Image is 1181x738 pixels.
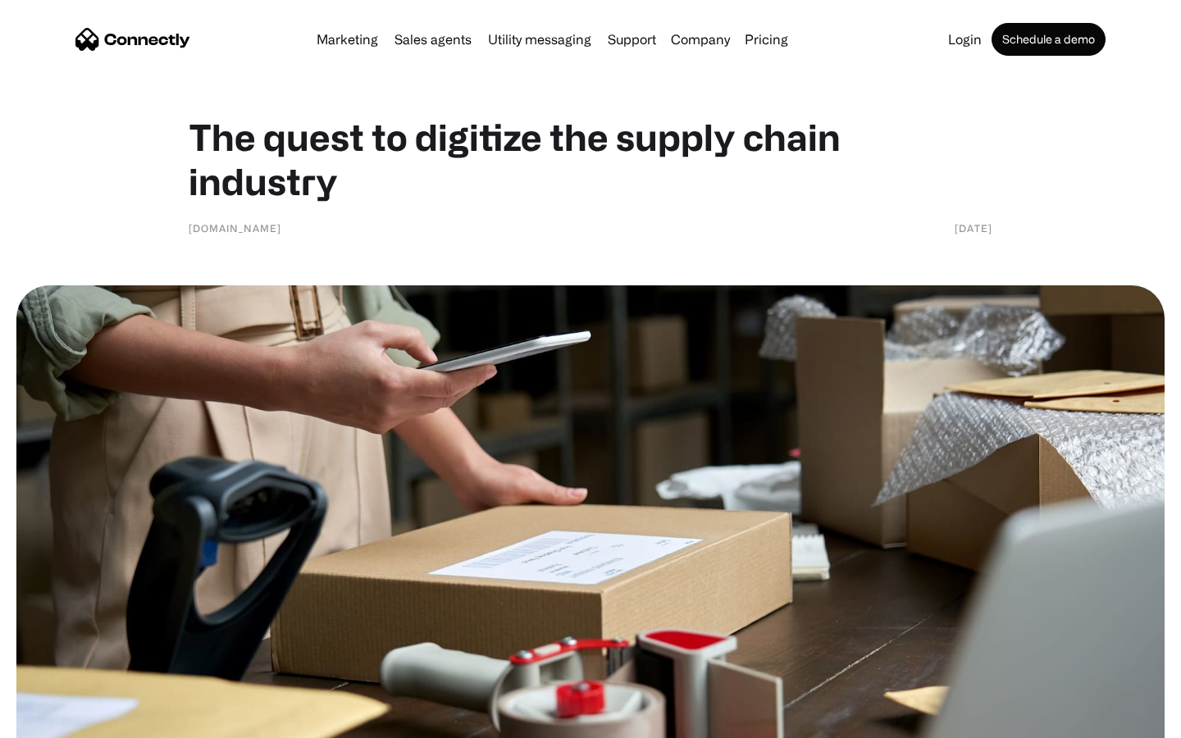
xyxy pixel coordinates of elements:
[738,33,795,46] a: Pricing
[942,33,988,46] a: Login
[671,28,730,51] div: Company
[33,709,98,732] ul: Language list
[481,33,598,46] a: Utility messaging
[955,220,992,236] div: [DATE]
[189,115,992,203] h1: The quest to digitize the supply chain industry
[16,709,98,732] aside: Language selected: English
[992,23,1106,56] a: Schedule a demo
[388,33,478,46] a: Sales agents
[310,33,385,46] a: Marketing
[601,33,663,46] a: Support
[189,220,281,236] div: [DOMAIN_NAME]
